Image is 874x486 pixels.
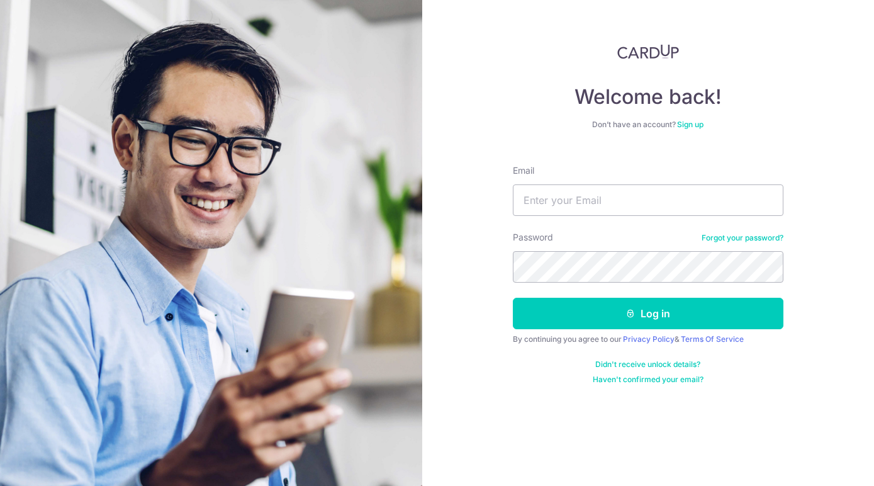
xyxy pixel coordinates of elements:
div: By continuing you agree to our & [513,334,783,344]
a: Haven't confirmed your email? [593,375,703,385]
a: Privacy Policy [623,334,675,344]
input: Enter your Email [513,184,783,216]
h4: Welcome back! [513,84,783,110]
a: Didn't receive unlock details? [595,359,700,370]
label: Password [513,231,553,244]
a: Terms Of Service [681,334,744,344]
div: Don’t have an account? [513,120,783,130]
a: Sign up [677,120,703,129]
button: Log in [513,298,783,329]
a: Forgot your password? [702,233,783,243]
label: Email [513,164,534,177]
img: CardUp Logo [617,44,679,59]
